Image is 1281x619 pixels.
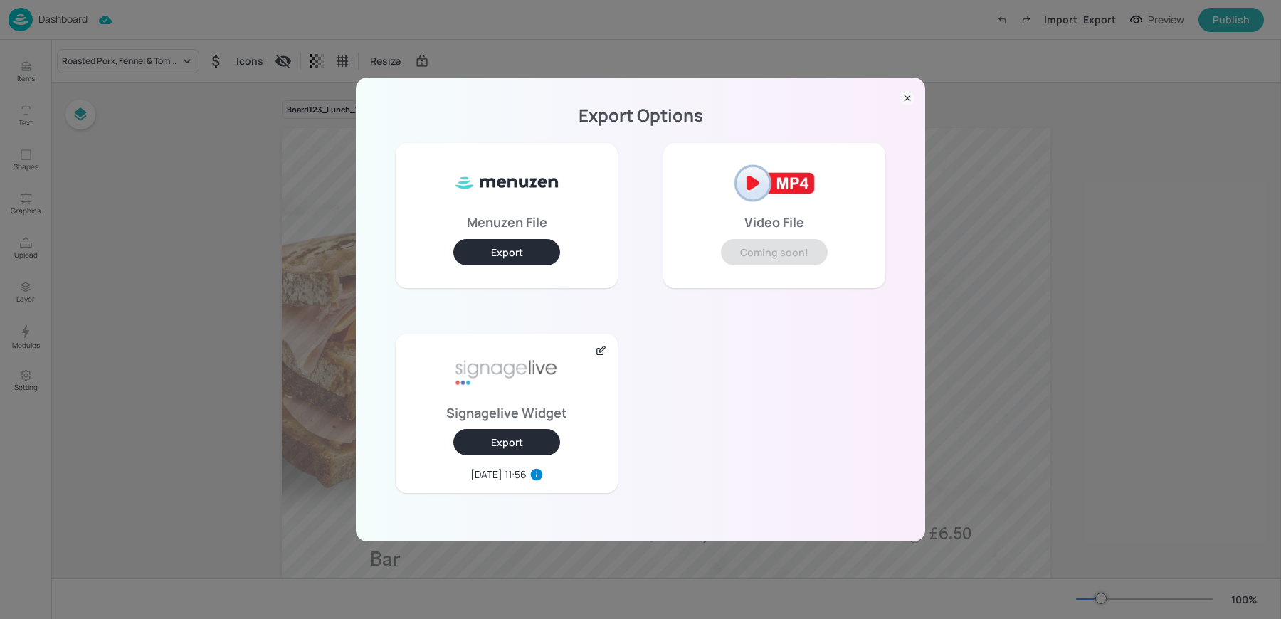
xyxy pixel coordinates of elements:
svg: Last export widget in this device [529,467,544,482]
button: Export [453,429,560,455]
p: Video File [744,217,804,227]
img: ml8WC8f0XxQ8HKVnnVUe7f5Gv1vbApsJzyFa2MjOoB8SUy3kBkfteYo5TIAmtfcjWXsj8oHYkuYqrJRUn+qckOrNdzmSzIzkA... [453,154,560,211]
img: signage-live-aafa7296.png [453,345,560,402]
div: [DATE] 11:56 [470,467,527,482]
img: mp4-2af2121e.png [721,154,828,211]
p: Menuzen File [467,217,547,227]
button: Export [453,239,560,265]
p: Export Options [373,110,908,120]
p: Signagelive Widget [446,408,567,418]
